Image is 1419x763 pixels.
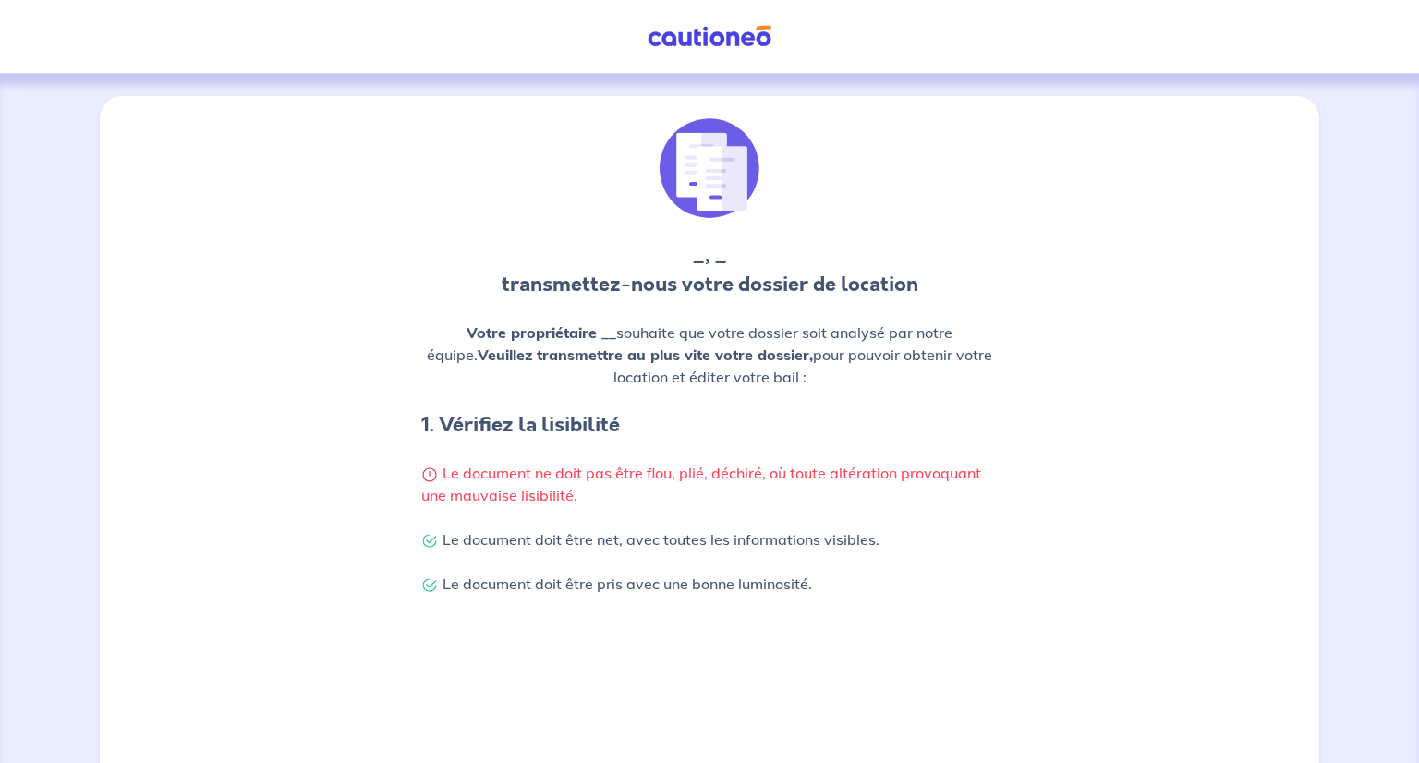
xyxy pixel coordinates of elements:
[421,577,438,594] img: Check
[421,466,438,483] img: Warning
[640,25,779,48] img: Cautioneo
[467,323,616,342] strong: Votre propriétaire __
[421,321,998,388] p: souhaite que votre dossier soit analysé par notre équipe. pour pouvoir obtenir votre location et ...
[421,240,998,299] p: _, _ transmettez-nous votre dossier de location
[421,462,998,506] p: Le document ne doit pas être flou, plié, déchiré, où toute altération provoquant une mauvaise lis...
[421,410,998,440] h4: 1. Vérifiez la lisibilité
[421,533,438,550] img: Check
[660,118,759,218] img: illu_list_justif.svg
[421,528,998,595] p: Le document doit être net, avec toutes les informations visibles. Le document doit être pris avec...
[478,345,813,364] strong: Veuillez transmettre au plus vite votre dossier,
